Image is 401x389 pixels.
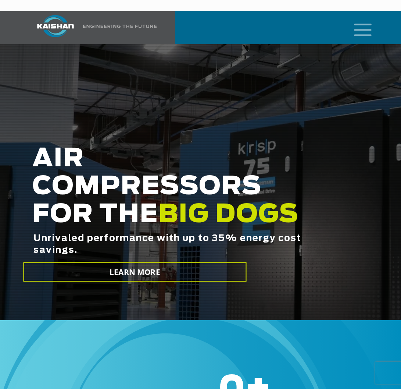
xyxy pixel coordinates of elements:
[28,15,83,37] img: kaishan logo
[23,262,246,282] a: LEARN MORE
[28,11,158,44] a: Kaishan USA
[351,21,364,34] a: mobile menu
[110,267,160,277] span: LEARN MORE
[33,233,312,277] span: Unrivaled performance with up to 35% energy cost savings.
[32,145,311,273] h2: AIR COMPRESSORS FOR THE
[83,25,157,28] img: Engineering the future
[158,202,299,227] span: BIG DOGS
